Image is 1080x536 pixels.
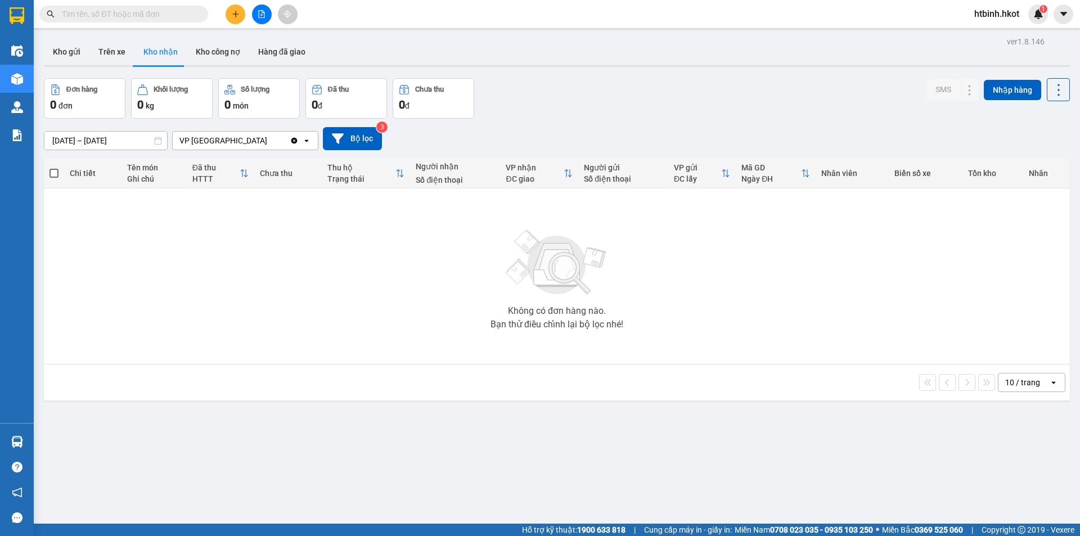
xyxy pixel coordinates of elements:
span: 0 [399,98,405,111]
span: đ [318,101,322,110]
div: Số lượng [241,85,269,93]
div: Nhãn [1029,169,1064,178]
span: Hỗ trợ kỹ thuật: [522,524,625,536]
div: Khối lượng [154,85,188,93]
button: Đơn hàng0đơn [44,78,125,119]
input: Tìm tên, số ĐT hoặc mã đơn [62,8,195,20]
div: Trạng thái [327,174,395,183]
div: Không có đơn hàng nào. [508,307,606,316]
span: | [634,524,636,536]
span: 0 [224,98,231,111]
div: Đơn hàng [66,85,97,93]
span: message [12,512,22,523]
th: Toggle SortBy [736,159,816,188]
span: caret-down [1059,9,1069,19]
div: Ngày ĐH [741,174,801,183]
div: Thu hộ [327,163,395,172]
img: svg+xml;base64,PHN2ZyBjbGFzcz0ibGlzdC1wbHVnX19zdmciIHhtbG5zPSJodHRwOi8vd3d3LnczLm9yZy8yMDAwL3N2Zy... [501,223,613,302]
strong: 1900 633 818 [577,525,625,534]
strong: 0369 525 060 [915,525,963,534]
th: Toggle SortBy [187,159,254,188]
div: Biển số xe [894,169,957,178]
button: Khối lượng0kg [131,78,213,119]
span: notification [12,487,22,498]
span: Miền Nam [735,524,873,536]
img: warehouse-icon [11,73,23,85]
img: solution-icon [11,129,23,141]
div: Chi tiết [70,169,116,178]
div: Ghi chú [127,174,181,183]
span: plus [232,10,240,18]
span: htbinh.hkot [965,7,1028,21]
button: Số lượng0món [218,78,300,119]
span: 1 [1041,5,1045,13]
button: Hàng đã giao [249,38,314,65]
div: Nhân viên [821,169,883,178]
div: HTTT [192,174,240,183]
sup: 3 [376,121,388,133]
button: file-add [252,4,272,24]
span: Cung cấp máy in - giấy in: [644,524,732,536]
button: Trên xe [89,38,134,65]
img: warehouse-icon [11,436,23,448]
div: VP [GEOGRAPHIC_DATA] [179,135,267,146]
span: 0 [50,98,56,111]
span: món [233,101,249,110]
th: Toggle SortBy [668,159,736,188]
span: aim [283,10,291,18]
div: Mã GD [741,163,801,172]
span: file-add [258,10,265,18]
div: Đã thu [328,85,349,93]
div: Số điện thoại [584,174,663,183]
div: Bạn thử điều chỉnh lại bộ lọc nhé! [490,320,623,329]
div: Đã thu [192,163,240,172]
div: 10 / trang [1005,377,1040,388]
img: warehouse-icon [11,101,23,113]
th: Toggle SortBy [500,159,578,188]
button: Bộ lọc [323,127,382,150]
span: question-circle [12,462,22,472]
button: Chưa thu0đ [393,78,474,119]
button: Kho công nợ [187,38,249,65]
div: ĐC lấy [674,174,721,183]
div: Người nhận [416,162,494,171]
button: SMS [926,79,960,100]
span: 0 [137,98,143,111]
input: Selected VP Ninh Bình. [268,135,269,146]
span: copyright [1018,526,1025,534]
button: Nhập hàng [984,80,1041,100]
div: Chưa thu [415,85,444,93]
span: search [47,10,55,18]
button: Kho gửi [44,38,89,65]
button: Kho nhận [134,38,187,65]
div: Tồn kho [968,169,1018,178]
div: VP gửi [674,163,721,172]
div: Chưa thu [260,169,316,178]
span: Miền Bắc [882,524,963,536]
button: Đã thu0đ [305,78,387,119]
sup: 1 [1039,5,1047,13]
span: đơn [58,101,73,110]
span: kg [146,101,154,110]
th: Toggle SortBy [322,159,410,188]
button: caret-down [1054,4,1073,24]
div: VP nhận [506,163,564,172]
div: ver 1.8.146 [1007,35,1045,48]
strong: 0708 023 035 - 0935 103 250 [770,525,873,534]
span: | [971,524,973,536]
div: Người gửi [584,163,663,172]
svg: Clear value [290,136,299,145]
svg: open [302,136,311,145]
img: warehouse-icon [11,45,23,57]
button: plus [226,4,245,24]
div: Số điện thoại [416,175,494,184]
span: ⚪️ [876,528,879,532]
button: aim [278,4,298,24]
div: ĐC giao [506,174,564,183]
span: 0 [312,98,318,111]
div: Tên món [127,163,181,172]
img: logo-vxr [10,7,24,24]
svg: open [1049,378,1058,387]
input: Select a date range. [44,132,167,150]
span: đ [405,101,409,110]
